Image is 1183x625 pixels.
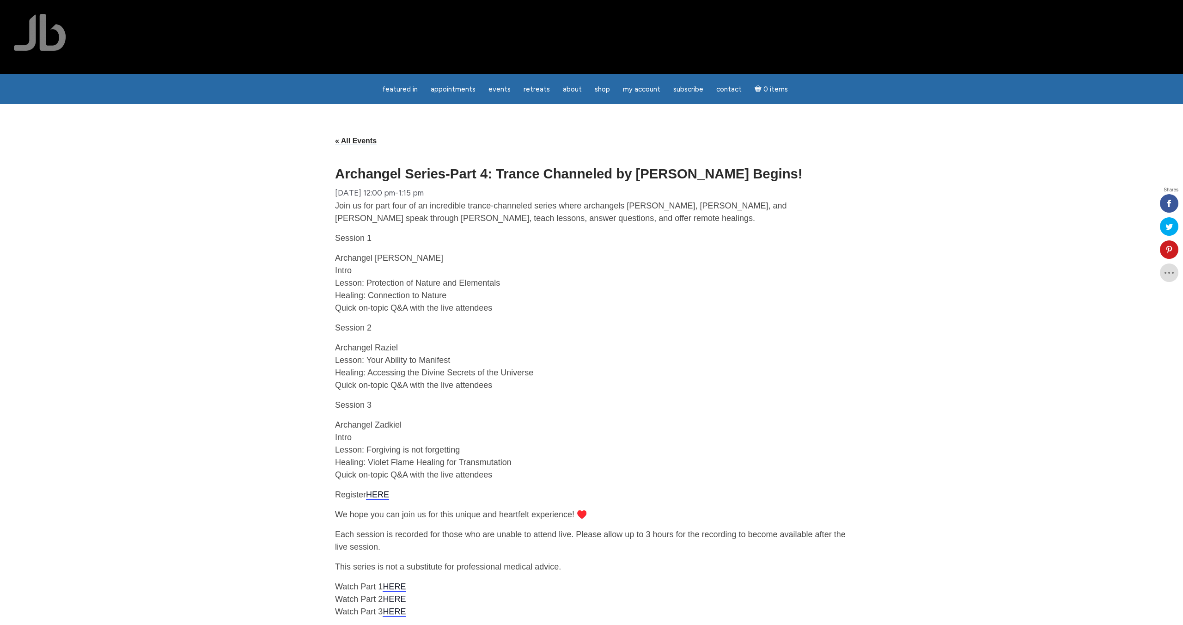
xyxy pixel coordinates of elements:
span: 0 items [763,86,788,93]
a: Retreats [518,80,555,98]
span: Shares [1164,188,1178,192]
span: My Account [623,85,660,93]
span: Archangel [PERSON_NAME] [335,253,443,263]
div: - [335,186,424,200]
span: Quick on-topic Q&A with the live attendees [335,303,492,312]
h1: Archangel Series-Part 4: Trance Channeled by [PERSON_NAME] Begins! [335,167,848,180]
span: [DATE] 12:00 pm [335,188,395,197]
a: My Account [617,80,666,98]
span: Session 3 [335,400,372,410]
span: Session 2 [335,323,372,332]
span: Lesson: Forgiving is not forgetting [335,445,460,454]
img: Jamie Butler. The Everyday Medium [14,14,66,51]
span: We hope you can join us for this unique and heartfelt experience! ♥️ [335,510,587,519]
a: Appointments [425,80,481,98]
span: Healing: Accessing the Divine Secrets of the Universe [335,368,533,377]
span: Session 1 [335,233,372,243]
a: HERE [383,582,406,592]
a: Cart0 items [749,80,793,98]
span: Lesson: Protection of Nature and Elementals [335,278,500,288]
a: HERE [366,490,389,500]
span: Lesson: Your Ability to Manifest [335,355,450,365]
span: Join us for part four of an incredible trance-channeled series where archangels [PERSON_NAME], [P... [335,201,787,223]
a: Subscribe [668,80,709,98]
span: Healing: Connection to Nature [335,291,446,300]
a: featured in [377,80,423,98]
a: HERE [383,594,406,604]
span: Subscribe [673,85,703,93]
a: About [557,80,587,98]
a: Events [483,80,516,98]
span: About [563,85,582,93]
span: Intro [335,433,352,442]
span: featured in [382,85,418,93]
span: Healing: Violet Flame Healing for Transmutation [335,458,512,467]
span: Archangel Zadkiel [335,420,402,429]
span: Archangel Raziel [335,343,398,352]
span: This series is not a substitute for professional medical advice. [335,562,561,571]
a: Shop [589,80,616,98]
span: Watch Part 3 [335,607,406,617]
span: Quick on-topic Q&A with the live attendees [335,380,492,390]
span: Shop [595,85,610,93]
i: Cart [755,85,763,93]
span: Watch Part 2 [335,594,406,604]
span: Retreats [524,85,550,93]
span: Contact [716,85,742,93]
span: Appointments [431,85,476,93]
a: Contact [711,80,747,98]
span: Intro [335,266,352,275]
span: Quick on-topic Q&A with the live attendees [335,470,492,479]
span: Events [488,85,511,93]
p: Register [335,489,848,501]
span: Each session is recorded for those who are unable to attend live. Please allow up to 3 hours for ... [335,530,846,551]
span: 1:15 pm [398,188,424,197]
a: « All Events [335,137,377,145]
span: Watch Part 1 [335,582,406,592]
a: HERE [383,607,406,617]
